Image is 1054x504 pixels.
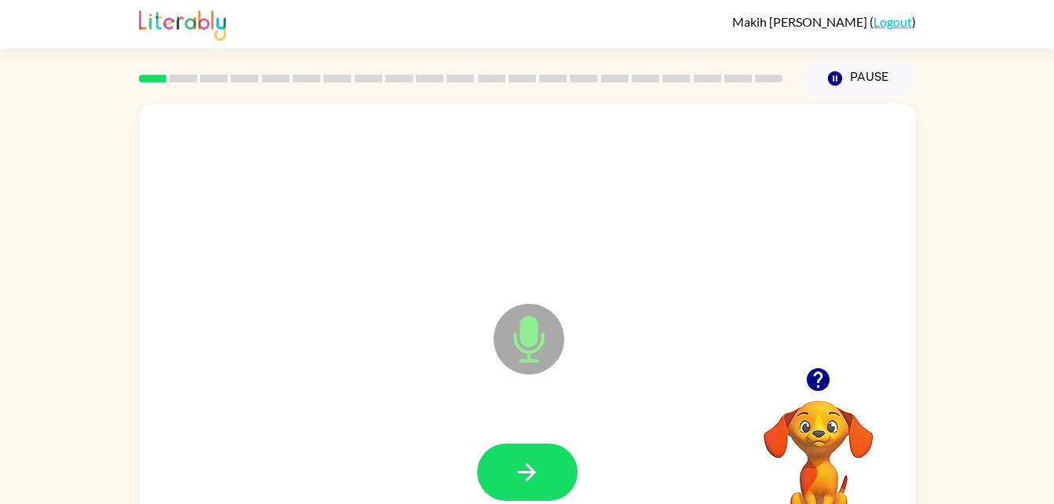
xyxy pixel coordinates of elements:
[873,14,912,29] a: Logout
[802,60,916,97] button: Pause
[732,14,916,29] div: ( )
[139,6,226,41] img: Literably
[732,14,870,29] span: Makih [PERSON_NAME]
